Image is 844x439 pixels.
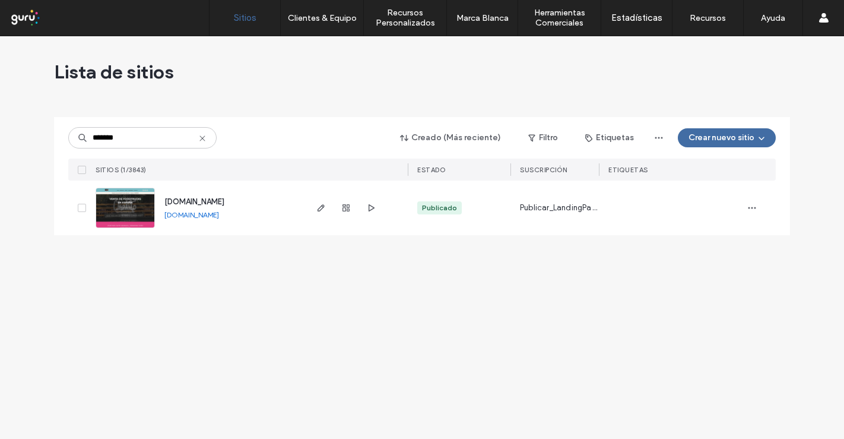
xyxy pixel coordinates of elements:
span: Suscripción [520,166,567,174]
label: Sitios [234,12,256,23]
div: Publicado [422,203,457,213]
span: ETIQUETAS [608,166,648,174]
span: SITIOS (1/3843) [96,166,147,174]
a: [DOMAIN_NAME] [164,210,219,219]
span: Publicar_LandingPage [520,202,599,214]
span: Lista de sitios [54,60,174,84]
span: ESTADO [417,166,446,174]
button: Filtro [516,128,570,147]
button: Crear nuevo sitio [678,128,776,147]
label: Estadísticas [611,12,662,23]
a: [DOMAIN_NAME] [164,197,224,206]
label: Clientes & Equipo [288,13,357,23]
button: Etiquetas [575,128,645,147]
label: Ayuda [761,13,785,23]
label: Recursos [690,13,726,23]
label: Recursos Personalizados [364,8,446,28]
label: Marca Blanca [456,13,509,23]
label: Herramientas Comerciales [518,8,601,28]
button: Creado (Más reciente) [390,128,512,147]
